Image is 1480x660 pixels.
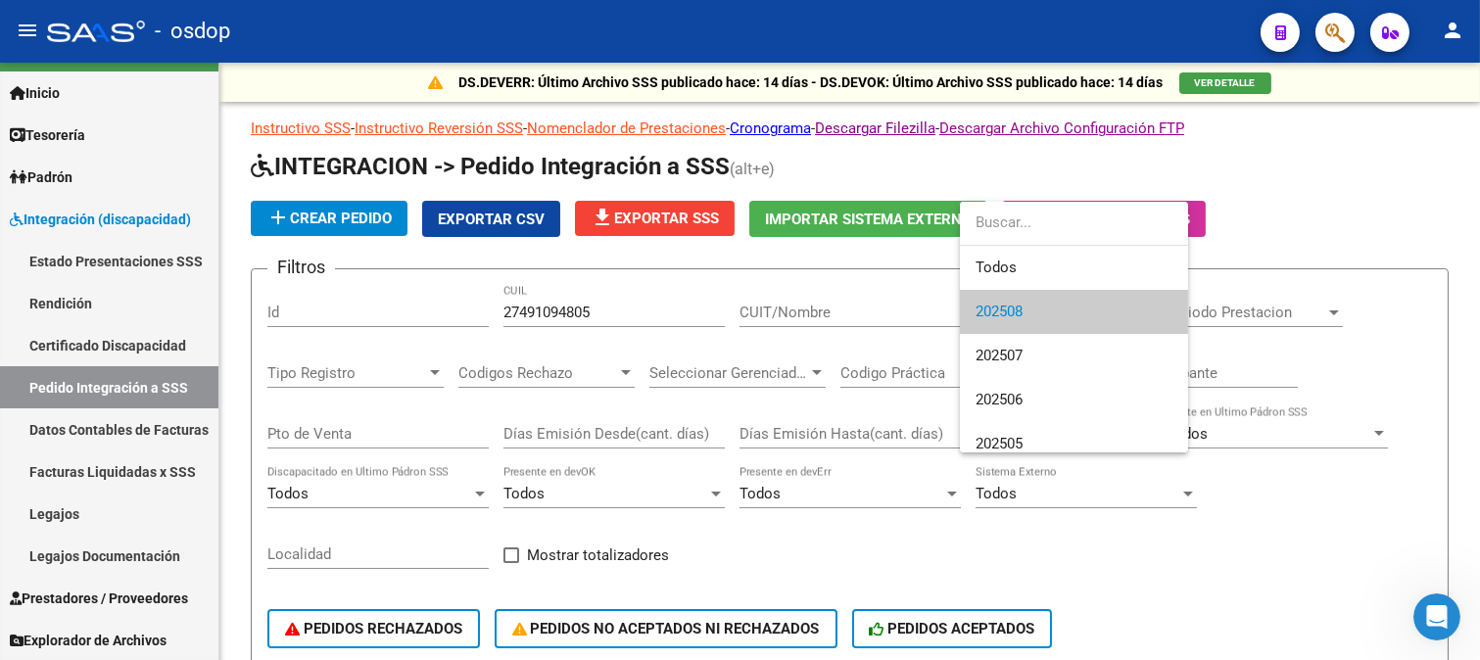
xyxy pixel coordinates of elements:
[976,435,1023,452] span: 202505
[976,391,1023,408] span: 202506
[976,246,1172,290] span: Todos
[1413,593,1460,640] iframe: Intercom live chat
[960,201,1188,245] input: dropdown search
[976,303,1023,320] span: 202508
[976,347,1023,364] span: 202507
